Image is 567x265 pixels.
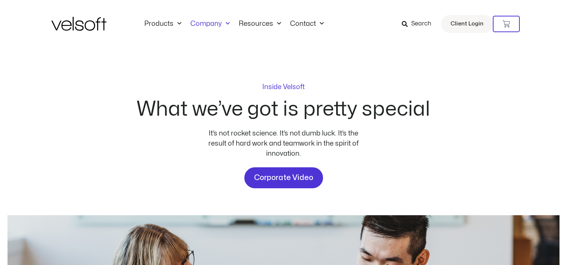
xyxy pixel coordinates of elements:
a: Corporate Video [244,167,323,188]
span: Client Login [450,19,483,29]
img: Velsoft Training Materials [51,17,106,31]
a: Client Login [441,15,493,33]
a: ProductsMenu Toggle [140,20,186,28]
a: CompanyMenu Toggle [186,20,234,28]
a: ResourcesMenu Toggle [234,20,286,28]
p: Inside Velsoft [262,84,305,91]
h2: What we’ve got is pretty special [137,99,430,119]
div: It’s not rocket science. It’s not dumb luck. It’s the result of hard work and teamwork in the spi... [205,128,362,159]
nav: Menu [140,20,328,28]
span: Search [411,19,431,29]
a: ContactMenu Toggle [286,20,328,28]
span: Corporate Video [254,172,313,184]
a: Search [402,18,437,30]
